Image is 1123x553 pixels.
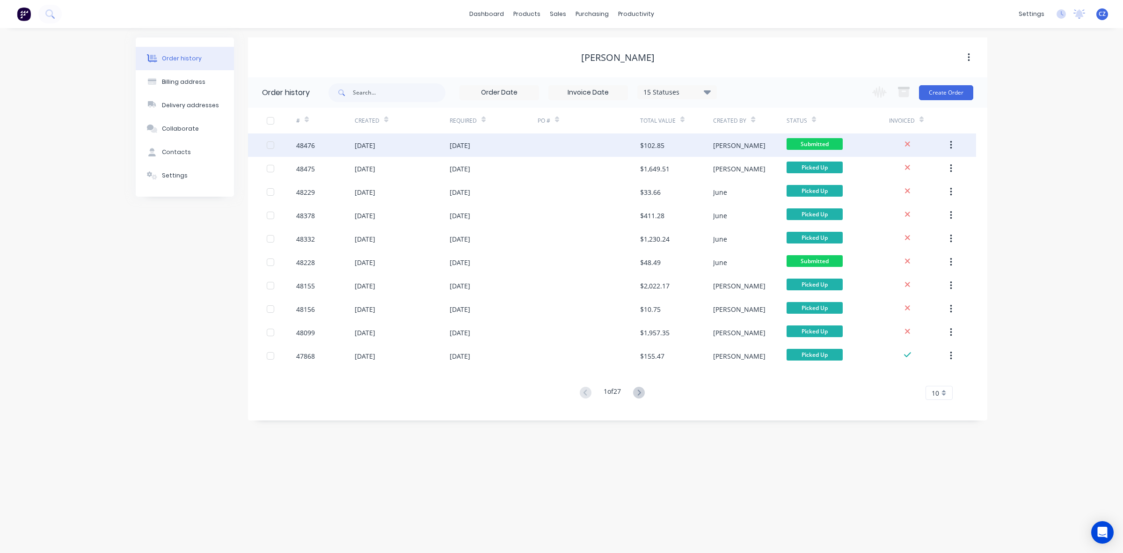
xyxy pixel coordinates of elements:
[713,234,727,244] div: June
[571,7,613,21] div: purchasing
[136,117,234,140] button: Collaborate
[136,70,234,94] button: Billing address
[713,304,766,314] div: [PERSON_NAME]
[787,232,843,243] span: Picked Up
[509,7,545,21] div: products
[450,258,470,267] div: [DATE]
[296,187,315,197] div: 48229
[549,86,627,100] input: Invoice Date
[787,325,843,337] span: Picked Up
[262,87,310,98] div: Order history
[713,258,727,267] div: June
[889,108,948,133] div: Invoiced
[640,164,670,174] div: $1,649.51
[296,258,315,267] div: 48228
[640,211,664,221] div: $411.28
[787,162,843,173] span: Picked Up
[450,304,470,314] div: [DATE]
[787,138,843,150] span: Submitted
[787,208,843,220] span: Picked Up
[640,117,676,125] div: Total Value
[713,164,766,174] div: [PERSON_NAME]
[787,108,889,133] div: Status
[460,86,539,100] input: Order Date
[465,7,509,21] a: dashboard
[787,255,843,267] span: Submitted
[355,234,375,244] div: [DATE]
[136,164,234,187] button: Settings
[787,117,807,125] div: Status
[787,279,843,290] span: Picked Up
[613,7,659,21] div: productivity
[450,234,470,244] div: [DATE]
[355,187,375,197] div: [DATE]
[355,281,375,291] div: [DATE]
[296,328,315,338] div: 48099
[296,234,315,244] div: 48332
[713,108,786,133] div: Created By
[638,87,716,97] div: 15 Statuses
[355,304,375,314] div: [DATE]
[889,117,915,125] div: Invoiced
[932,388,939,398] span: 10
[713,328,766,338] div: [PERSON_NAME]
[450,164,470,174] div: [DATE]
[355,258,375,267] div: [DATE]
[450,108,538,133] div: Required
[787,349,843,361] span: Picked Up
[162,171,188,180] div: Settings
[355,211,375,221] div: [DATE]
[545,7,571,21] div: sales
[450,211,470,221] div: [DATE]
[450,281,470,291] div: [DATE]
[538,108,640,133] div: PO #
[1014,7,1049,21] div: settings
[640,351,664,361] div: $155.47
[640,108,713,133] div: Total Value
[640,304,661,314] div: $10.75
[162,54,202,63] div: Order history
[450,351,470,361] div: [DATE]
[604,386,621,400] div: 1 of 27
[355,328,375,338] div: [DATE]
[787,185,843,197] span: Picked Up
[640,281,670,291] div: $2,022.17
[296,164,315,174] div: 48475
[296,108,355,133] div: #
[713,211,727,221] div: June
[162,148,191,156] div: Contacts
[136,47,234,70] button: Order history
[713,351,766,361] div: [PERSON_NAME]
[450,140,470,150] div: [DATE]
[296,117,300,125] div: #
[919,85,973,100] button: Create Order
[640,187,661,197] div: $33.66
[355,164,375,174] div: [DATE]
[713,187,727,197] div: June
[17,7,31,21] img: Factory
[162,125,199,133] div: Collaborate
[296,211,315,221] div: 48378
[355,117,379,125] div: Created
[1091,521,1114,544] div: Open Intercom Messenger
[713,117,746,125] div: Created By
[640,328,670,338] div: $1,957.35
[296,281,315,291] div: 48155
[713,140,766,150] div: [PERSON_NAME]
[296,351,315,361] div: 47868
[538,117,550,125] div: PO #
[450,117,477,125] div: Required
[296,304,315,314] div: 48156
[787,302,843,314] span: Picked Up
[296,140,315,150] div: 48476
[450,328,470,338] div: [DATE]
[355,351,375,361] div: [DATE]
[640,234,670,244] div: $1,230.24
[355,108,450,133] div: Created
[136,94,234,117] button: Delivery addresses
[713,281,766,291] div: [PERSON_NAME]
[640,258,661,267] div: $48.49
[640,140,664,150] div: $102.85
[162,101,219,110] div: Delivery addresses
[136,140,234,164] button: Contacts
